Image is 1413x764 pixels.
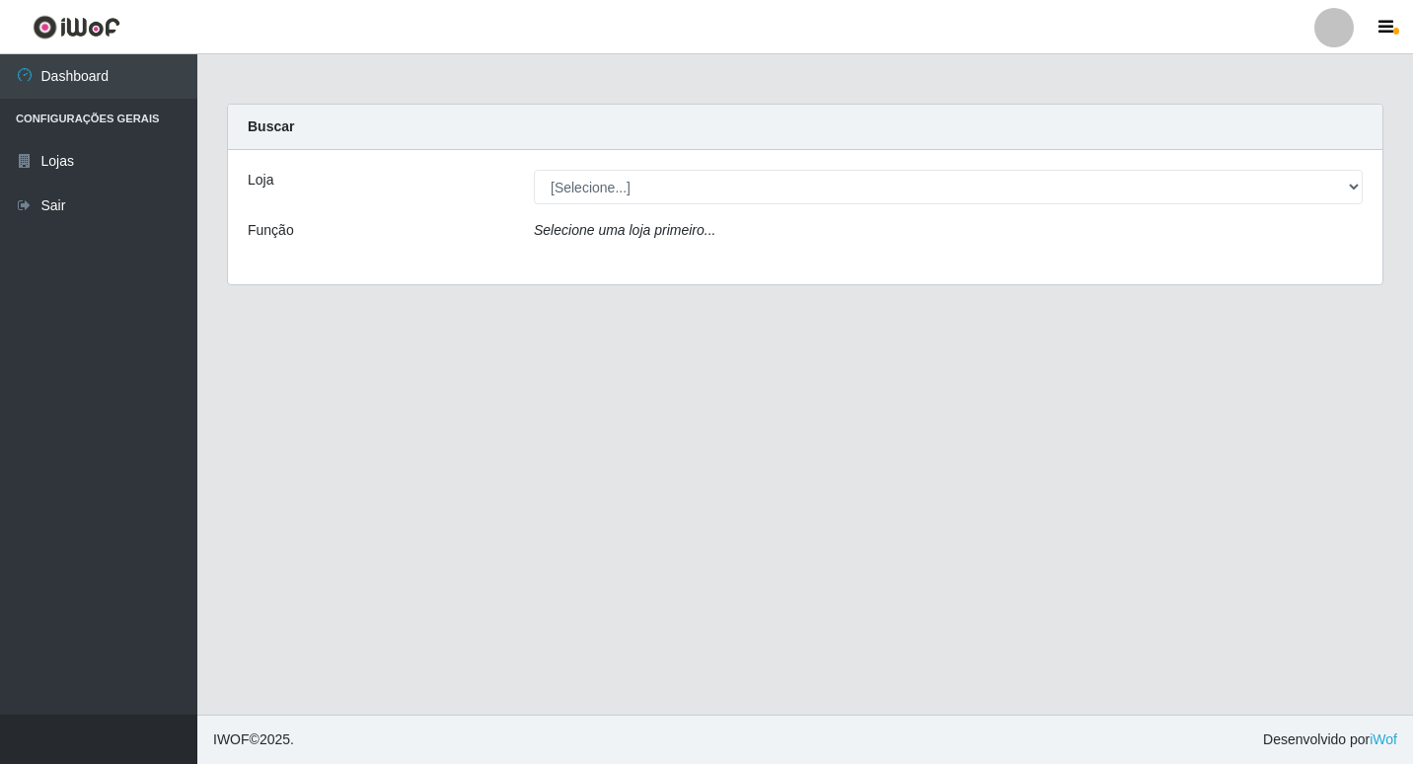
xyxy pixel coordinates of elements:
[213,729,294,750] span: © 2025 .
[1370,731,1397,747] a: iWof
[534,222,715,238] i: Selecione uma loja primeiro...
[248,118,294,134] strong: Buscar
[33,15,120,39] img: CoreUI Logo
[248,170,273,191] label: Loja
[248,220,294,241] label: Função
[213,731,250,747] span: IWOF
[1263,729,1397,750] span: Desenvolvido por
